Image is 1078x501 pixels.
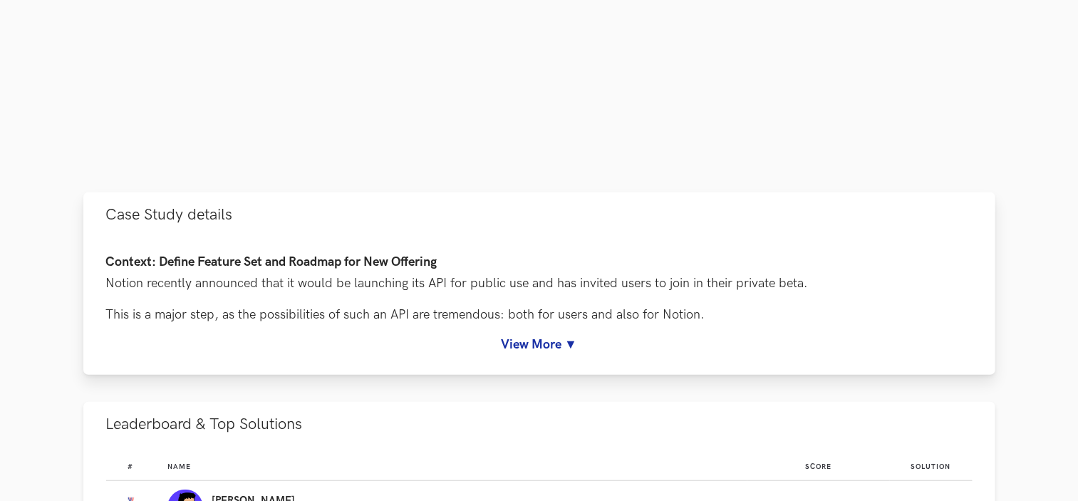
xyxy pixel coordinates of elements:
[911,463,951,471] span: Solution
[106,337,973,352] a: View More ▼
[83,237,995,375] div: Case Study details
[128,463,133,471] span: #
[83,192,995,237] button: Case Study details
[106,415,303,434] span: Leaderboard & Top Solutions
[106,274,973,292] p: Notion recently announced that it would be launching its API for public use and has invited users...
[106,255,973,270] h4: Context: Define Feature Set and Roadmap for New Offering
[83,402,995,447] button: Leaderboard & Top Solutions
[106,205,233,224] span: Case Study details
[106,306,973,324] p: This is a major step, as the possibilities of such an API are tremendous: both for users and also...
[167,463,191,471] span: Name
[806,463,832,471] span: Score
